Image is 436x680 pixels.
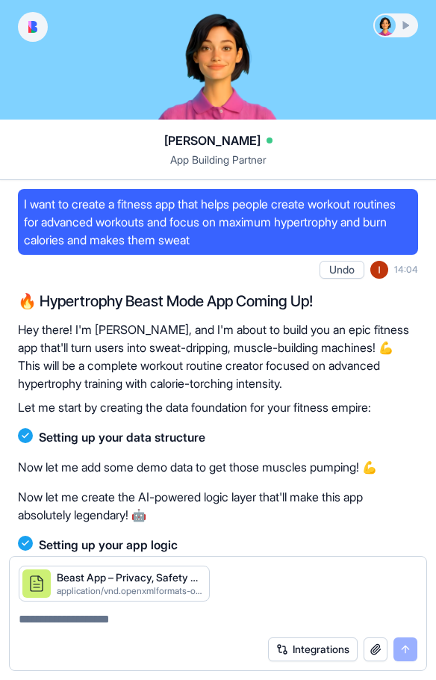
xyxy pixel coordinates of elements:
[24,195,412,249] p: I want to create a fitness app that helps people create workout routines for advanced workouts an...
[320,261,364,279] button: Undo
[394,264,418,276] span: 14:04
[28,21,37,33] img: logo
[18,488,418,524] p: Now let me create the AI-powered logic layer that'll make this app absolutely legendary! 🤖
[268,637,358,661] button: Integrations
[164,132,261,149] span: [PERSON_NAME]
[370,261,388,279] img: ACg8ocKU0dK0jqdVr9fAgMX4mCreKjRL-8UsWQ6StUhnEFUxcY7ryg=s96-c
[18,291,418,312] h2: 🔥 Hypertrophy Beast Mode App Coming Up!
[18,398,418,416] p: Let me start by creating the data foundation for your fitness empire:
[18,458,418,476] p: Now let me add some demo data to get those muscles pumping! 💪
[39,536,178,554] span: Setting up your app logic
[57,570,203,585] div: Beast App – Privacy, Safety & Stability Fix Plan (pages 9–12).docx
[39,428,205,446] span: Setting up your data structure
[18,321,418,392] p: Hey there! I'm [PERSON_NAME], and I'm about to build you an epic fitness app that'll turn users i...
[18,152,418,179] span: App Building Partner
[57,585,203,597] div: application/vnd.openxmlformats-officedocument.wordprocessingml.document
